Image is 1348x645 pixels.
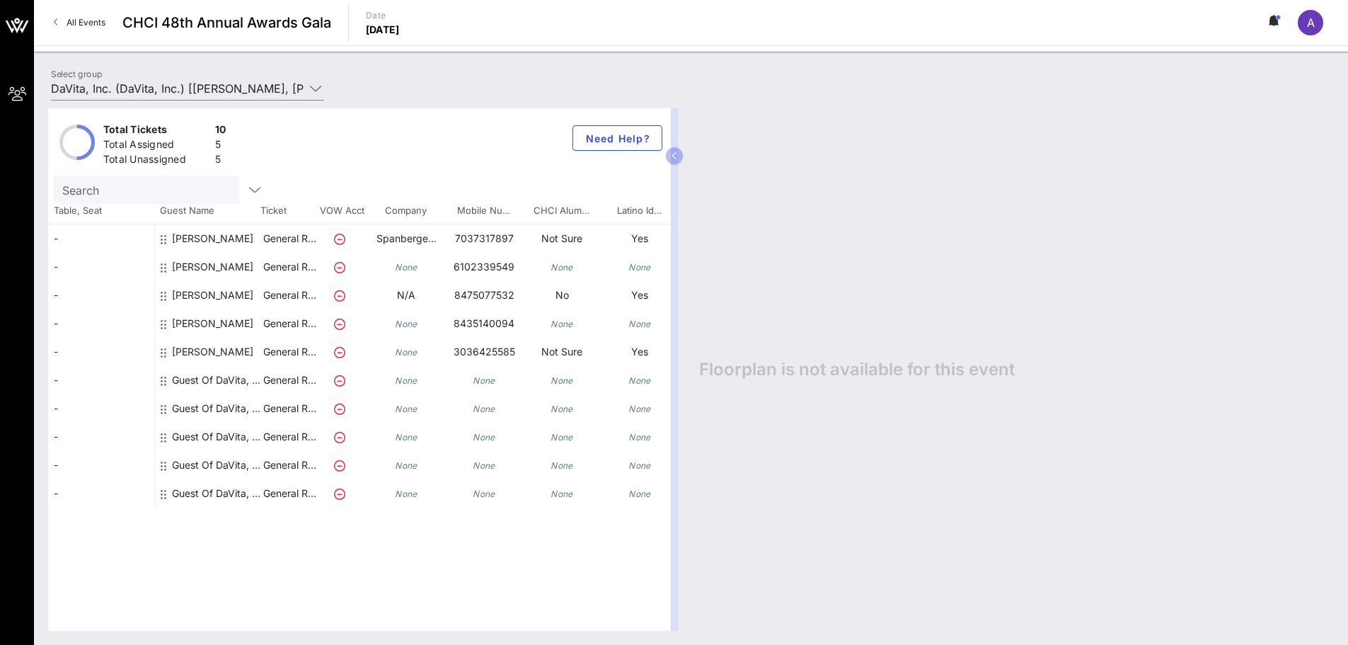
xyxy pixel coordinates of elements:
[172,366,261,394] div: Guest Of DaVita, Inc.
[444,204,522,218] span: Mobile Nu…
[48,224,154,253] div: -
[628,432,651,443] i: None
[261,253,318,281] p: General R…
[551,319,573,329] i: None
[172,479,261,508] div: Guest Of DaVita, Inc.
[628,375,651,386] i: None
[551,262,573,273] i: None
[261,451,318,479] p: General R…
[551,375,573,386] i: None
[103,122,209,140] div: Total Tickets
[584,132,650,144] span: Need Help?
[551,489,573,499] i: None
[172,423,261,451] div: Guest Of DaVita, Inc.
[261,338,318,366] p: General R…
[1298,10,1323,35] div: A
[395,347,417,358] i: None
[1307,16,1315,30] span: A
[317,204,367,218] span: VOW Acct
[445,253,523,281] p: 6102339549
[699,359,1015,380] span: Floorplan is not available for this event
[172,224,253,264] div: Jazmin Chavez
[473,375,495,386] i: None
[367,204,444,218] span: Company
[261,423,318,451] p: General R…
[261,309,318,338] p: General R…
[600,204,678,218] span: Latino Id…
[51,69,102,79] label: Select group
[473,404,495,414] i: None
[395,404,417,414] i: None
[628,460,651,471] i: None
[601,338,679,366] p: Yes
[628,489,651,499] i: None
[48,338,154,366] div: -
[395,375,417,386] i: None
[601,224,679,253] p: Yes
[45,11,114,34] a: All Events
[172,394,261,423] div: Guest Of DaVita, Inc.
[395,460,417,471] i: None
[48,479,154,508] div: -
[48,366,154,394] div: -
[67,17,105,28] span: All Events
[172,338,253,377] div: Patricia Ordaz
[445,338,523,366] p: 3036425585
[551,432,573,443] i: None
[261,224,318,253] p: General R…
[48,204,154,218] span: Table, Seat
[523,338,601,366] p: Not Sure
[172,451,261,479] div: Guest Of DaVita, Inc.
[172,281,253,321] div: Leslie Luna
[445,309,523,338] p: 8435140094
[122,12,331,33] span: CHCI 48th Annual Awards Gala
[48,253,154,281] div: -
[48,423,154,451] div: -
[367,224,445,253] p: Spanberge…
[395,262,417,273] i: None
[154,204,260,218] span: Guest Name
[103,152,209,170] div: Total Unassigned
[261,394,318,423] p: General R…
[395,432,417,443] i: None
[628,404,651,414] i: None
[48,309,154,338] div: -
[395,489,417,499] i: None
[523,224,601,253] p: Not Sure
[366,8,400,23] p: Date
[367,281,445,309] p: N/A
[473,489,495,499] i: None
[551,460,573,471] i: None
[473,460,495,471] i: None
[103,137,209,155] div: Total Assigned
[572,125,662,151] button: Need Help?
[172,253,253,292] div: Laney O'Shea
[366,23,400,37] p: [DATE]
[628,319,651,329] i: None
[473,432,495,443] i: None
[48,281,154,309] div: -
[215,152,226,170] div: 5
[523,281,601,309] p: No
[445,281,523,309] p: 8475077532
[172,309,253,349] div: Paniz Rezaeerod
[48,451,154,479] div: -
[48,394,154,423] div: -
[215,137,226,155] div: 5
[601,281,679,309] p: Yes
[261,479,318,508] p: General R…
[551,404,573,414] i: None
[445,224,523,253] p: 7037317897
[261,366,318,394] p: General R…
[260,204,317,218] span: Ticket
[261,281,318,309] p: General R…
[628,262,651,273] i: None
[215,122,226,140] div: 10
[395,319,417,329] i: None
[522,204,600,218] span: CHCI Alum…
